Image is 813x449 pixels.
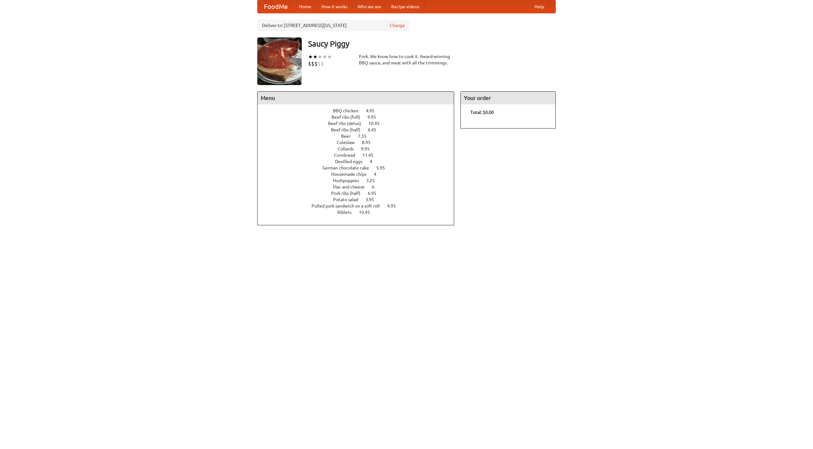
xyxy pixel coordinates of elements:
a: Pulled pork sandwich on a soft roll 4.95 [312,203,407,208]
span: Beer [341,134,357,139]
span: 8.95 [362,140,377,145]
span: 10.45 [368,121,386,126]
h3: Saucy Piggy [308,37,556,50]
span: Collards [338,146,360,151]
a: Beef ribs (full) 9.95 [332,115,388,120]
span: 7.55 [358,134,373,139]
a: Beef ribs (delux) 10.45 [328,121,391,126]
li: $ [311,60,314,67]
span: 4.95 [387,203,402,208]
div: Deliver to: [STREET_ADDRESS][US_STATE] [257,20,410,31]
a: Change [390,22,405,29]
a: Recipe videos [386,0,424,13]
a: Beef ribs (half) 6.45 [331,127,388,132]
span: Hushpuppies [333,178,365,183]
span: 11.45 [362,153,380,158]
span: German chocolate cake [322,165,375,170]
a: Housemade chips 4 [331,172,388,177]
h4: Menu [258,92,454,104]
span: Housemade chips [331,172,373,177]
span: 6.95 [368,191,383,196]
a: Coleslaw 8.95 [337,140,382,145]
span: 9.95 [367,115,382,120]
h4: Your order [461,92,555,104]
a: Beer 7.55 [341,134,378,139]
span: 4 [370,159,379,164]
a: FoodMe [258,0,294,13]
a: Potato salad 3.95 [333,197,386,202]
a: Help [529,0,549,13]
span: 10.45 [359,210,376,215]
a: Pork ribs (half) 6.95 [331,191,388,196]
span: Beef ribs (half) [331,127,367,132]
div: Pork. We know how to cook it. Award-winning BBQ sauce, and meat with all the trimmings. [359,53,454,66]
a: Cornbread 11.45 [334,153,385,158]
span: Pork ribs (half) [331,191,367,196]
li: ★ [322,53,327,60]
span: 3.95 [366,197,380,202]
a: German chocolate cake 5.95 [322,165,397,170]
a: Collards 9.95 [338,146,381,151]
span: Cornbread [334,153,361,158]
li: $ [321,60,324,67]
span: BBQ chicken [333,108,365,113]
a: Who we are [353,0,386,13]
li: $ [318,60,321,67]
a: Home [294,0,316,13]
a: Hushpuppies 3.25 [333,178,386,183]
span: Pulled pork sandwich on a soft roll [312,203,386,208]
li: $ [314,60,318,67]
span: Beef ribs (full) [332,115,366,120]
li: ★ [308,53,313,60]
a: BBQ chicken 4.95 [333,108,386,113]
li: ★ [327,53,332,60]
span: Riblets [337,210,358,215]
a: Devilled eggs 4 [335,159,384,164]
a: Riblets 10.45 [337,210,382,215]
span: Coleslaw [337,140,361,145]
a: Mac and cheese 6 [333,184,386,189]
span: 6 [372,184,381,189]
span: Mac and cheese [333,184,371,189]
span: 4.95 [366,108,381,113]
li: ★ [313,53,318,60]
span: 4 [374,172,383,177]
span: Potato salad [333,197,365,202]
span: Devilled eggs [335,159,369,164]
img: angular.jpg [257,37,302,85]
span: Beef ribs (delux) [328,121,367,126]
span: 3.25 [366,178,381,183]
a: How it works [316,0,353,13]
li: ★ [318,53,322,60]
span: 9.95 [361,146,376,151]
li: $ [308,60,311,67]
span: 5.95 [376,165,391,170]
span: 6.45 [368,127,383,132]
b: Total: $0.00 [470,110,494,115]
